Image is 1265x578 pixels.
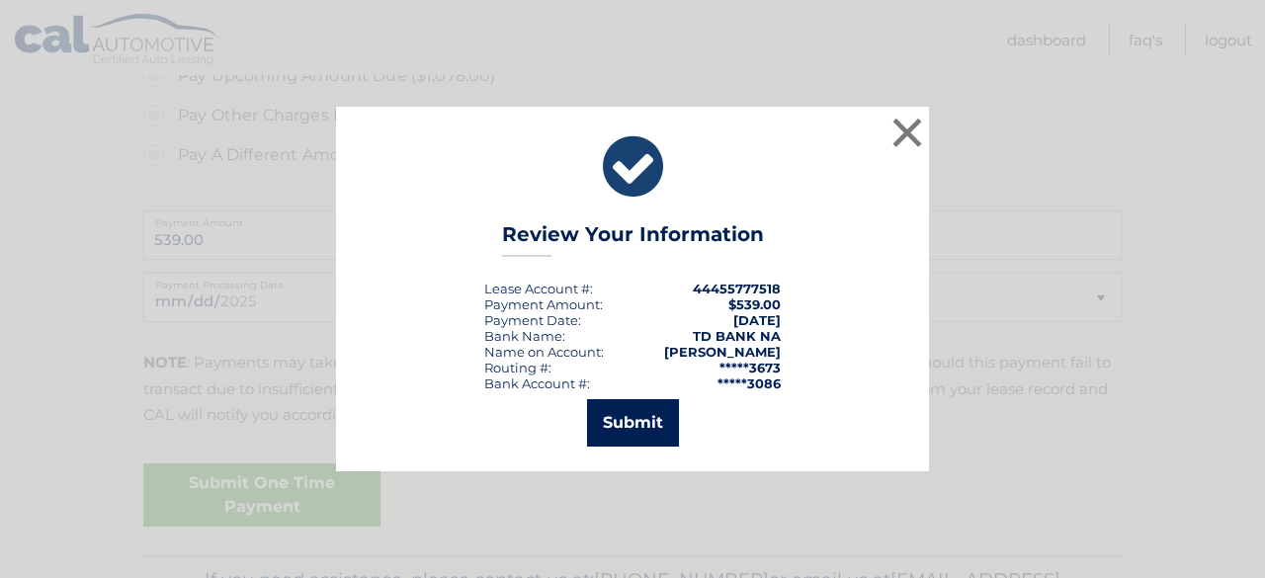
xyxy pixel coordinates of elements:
div: Bank Account #: [484,375,590,391]
span: [DATE] [733,312,781,328]
strong: 44455777518 [693,281,781,296]
strong: [PERSON_NAME] [664,344,781,360]
div: Name on Account: [484,344,604,360]
div: Payment Amount: [484,296,603,312]
span: Payment Date [484,312,578,328]
div: Routing #: [484,360,551,375]
span: $539.00 [728,296,781,312]
div: : [484,312,581,328]
div: Lease Account #: [484,281,593,296]
h3: Review Your Information [502,222,764,257]
button: × [887,113,927,152]
div: Bank Name: [484,328,565,344]
strong: TD BANK NA [693,328,781,344]
button: Submit [587,399,679,447]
